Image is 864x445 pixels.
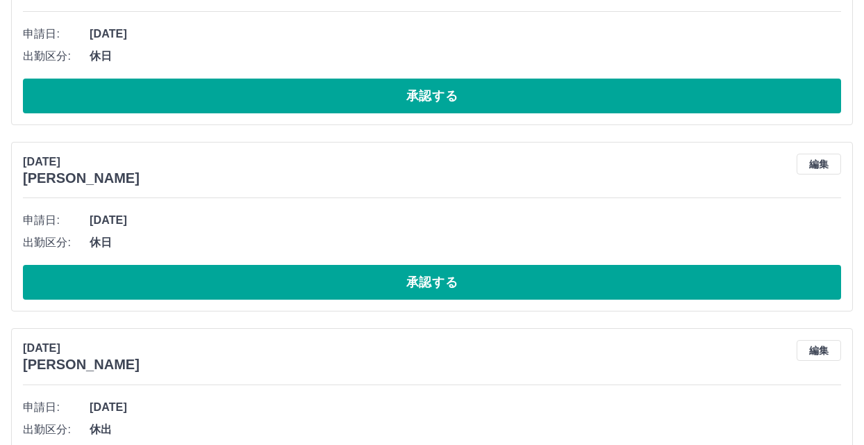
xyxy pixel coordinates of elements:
button: 承認する [23,79,841,113]
span: 出勤区分: [23,48,90,65]
span: 申請日: [23,399,90,416]
span: 申請日: [23,212,90,229]
span: 申請日: [23,26,90,42]
p: [DATE] [23,340,140,357]
p: [DATE] [23,154,140,170]
span: 出勤区分: [23,234,90,251]
span: 休出 [90,421,841,438]
span: [DATE] [90,26,841,42]
span: [DATE] [90,399,841,416]
h3: [PERSON_NAME] [23,170,140,186]
span: 出勤区分: [23,421,90,438]
span: [DATE] [90,212,841,229]
button: 承認する [23,265,841,300]
button: 編集 [797,340,841,361]
h3: [PERSON_NAME] [23,357,140,373]
span: 休日 [90,48,841,65]
button: 編集 [797,154,841,175]
span: 休日 [90,234,841,251]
